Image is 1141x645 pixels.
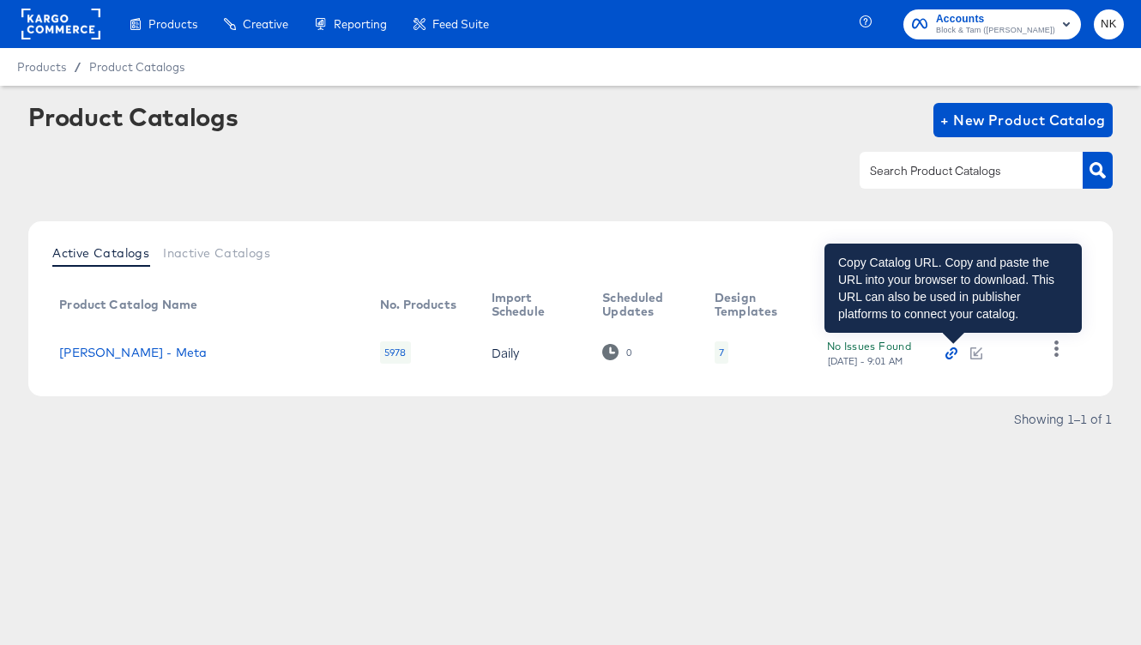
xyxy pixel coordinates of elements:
div: Import Schedule [492,291,569,318]
span: Block & Tam ([PERSON_NAME]) [936,24,1055,38]
div: Product Catalog Name [59,298,197,311]
th: Status [813,285,932,326]
div: Design Templates [715,291,793,318]
div: 0 [602,344,632,360]
a: [PERSON_NAME] - Meta [59,346,207,359]
div: 5978 [380,341,411,364]
button: + New Product Catalog [933,103,1113,137]
div: Scheduled Updates [602,291,680,318]
span: Products [148,17,197,31]
span: NK [1101,15,1117,34]
th: More [1028,285,1093,326]
span: Active Catalogs [52,246,149,260]
span: Reporting [334,17,387,31]
span: Accounts [936,10,1055,28]
span: Inactive Catalogs [163,246,270,260]
div: 7 [715,341,728,364]
input: Search Product Catalogs [866,161,1049,181]
div: Showing 1–1 of 1 [1013,413,1113,425]
button: NK [1094,9,1124,39]
th: Action [932,285,1028,326]
div: No. Products [380,298,456,311]
span: Creative [243,17,288,31]
span: / [66,60,89,74]
td: Daily [478,326,589,379]
button: AccountsBlock & Tam ([PERSON_NAME]) [903,9,1081,39]
span: Products [17,60,66,74]
div: Product Catalogs [28,103,238,130]
span: Feed Suite [432,17,489,31]
div: 7 [719,346,724,359]
div: 0 [625,347,632,359]
span: + New Product Catalog [940,108,1106,132]
a: Product Catalogs [89,60,184,74]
